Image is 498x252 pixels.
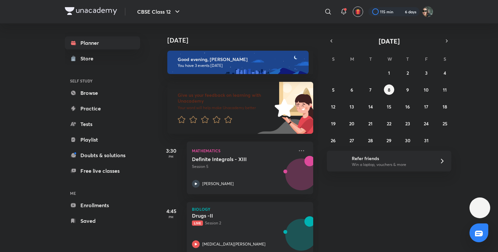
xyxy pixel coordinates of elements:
[422,6,433,17] img: Arihant
[424,87,429,93] abbr: October 10, 2025
[407,70,409,76] abbr: October 2, 2025
[379,37,400,45] span: [DATE]
[65,36,140,49] a: Planner
[388,70,390,76] abbr: October 1, 2025
[369,87,372,93] abbr: October 7, 2025
[384,118,394,129] button: October 22, 2025
[368,137,373,144] abbr: October 28, 2025
[178,63,303,68] p: You have 3 events [DATE]
[65,86,140,99] a: Browse
[328,101,338,112] button: October 12, 2025
[405,120,410,127] abbr: October 23, 2025
[192,147,294,155] p: Mathematics
[65,118,140,131] a: Tests
[424,104,428,110] abbr: October 17, 2025
[178,57,303,62] h6: Good evening, [PERSON_NAME]
[158,147,184,155] h5: 3:30
[368,120,373,127] abbr: October 21, 2025
[406,56,409,62] abbr: Thursday
[178,105,272,110] p: Your word will help make Unacademy better
[384,84,394,95] button: October 8, 2025
[65,214,140,227] a: Saved
[476,204,484,212] img: ttu
[158,155,184,158] p: PM
[387,56,392,62] abbr: Wednesday
[65,75,140,86] h6: SELF STUDY
[405,104,410,110] abbr: October 16, 2025
[405,137,410,144] abbr: October 30, 2025
[167,51,309,74] img: evening
[350,56,354,62] abbr: Monday
[332,56,335,62] abbr: Sunday
[65,149,140,162] a: Doubts & solutions
[253,82,313,134] img: feedback_image
[384,68,394,78] button: October 1, 2025
[402,135,413,145] button: October 30, 2025
[328,84,338,95] button: October 5, 2025
[158,207,184,215] h5: 4:45
[353,6,363,17] button: avatar
[443,104,447,110] abbr: October 18, 2025
[444,70,446,76] abbr: October 4, 2025
[355,9,361,15] img: avatar
[192,156,273,162] h5: Definite Integrals - XIII
[192,220,203,226] span: Live
[384,135,394,145] button: October 29, 2025
[425,70,428,76] abbr: October 3, 2025
[365,118,376,129] button: October 21, 2025
[369,56,372,62] abbr: Tuesday
[421,118,432,129] button: October 24, 2025
[424,120,429,127] abbr: October 24, 2025
[421,68,432,78] button: October 3, 2025
[65,133,140,146] a: Playlist
[133,5,185,18] button: CBSE Class 12
[365,135,376,145] button: October 28, 2025
[286,162,317,193] img: Avatar
[347,84,357,95] button: October 6, 2025
[65,199,140,212] a: Enrollments
[425,56,428,62] abbr: Friday
[167,36,320,44] h4: [DATE]
[332,155,345,168] img: referral
[388,87,390,93] abbr: October 8, 2025
[331,137,336,144] abbr: October 26, 2025
[349,120,354,127] abbr: October 20, 2025
[350,87,353,93] abbr: October 6, 2025
[65,164,140,177] a: Free live classes
[443,120,447,127] abbr: October 25, 2025
[192,212,273,219] h5: Drugs -II
[350,104,354,110] abbr: October 13, 2025
[65,7,117,17] a: Company Logo
[202,241,266,247] p: [MEDICAL_DATA][PERSON_NAME]
[328,135,338,145] button: October 26, 2025
[368,104,373,110] abbr: October 14, 2025
[444,56,446,62] abbr: Saturday
[365,84,376,95] button: October 7, 2025
[440,84,450,95] button: October 11, 2025
[440,68,450,78] button: October 4, 2025
[386,137,391,144] abbr: October 29, 2025
[65,7,117,15] img: Company Logo
[192,164,294,170] p: Session 5
[192,207,308,211] p: Biology
[384,101,394,112] button: October 15, 2025
[347,101,357,112] button: October 13, 2025
[387,120,391,127] abbr: October 22, 2025
[331,104,335,110] abbr: October 12, 2025
[397,8,404,15] img: streak
[336,36,442,45] button: [DATE]
[65,188,140,199] h6: ME
[65,52,140,65] a: Store
[328,118,338,129] button: October 19, 2025
[402,68,413,78] button: October 2, 2025
[352,162,432,168] p: Win a laptop, vouchers & more
[347,135,357,145] button: October 27, 2025
[192,220,294,226] p: Session 2
[178,92,272,104] h6: Give us your feedback on learning with Unacademy
[80,55,97,62] div: Store
[202,181,234,187] p: [PERSON_NAME]
[421,84,432,95] button: October 10, 2025
[402,84,413,95] button: October 9, 2025
[352,155,432,162] h6: Refer friends
[440,101,450,112] button: October 18, 2025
